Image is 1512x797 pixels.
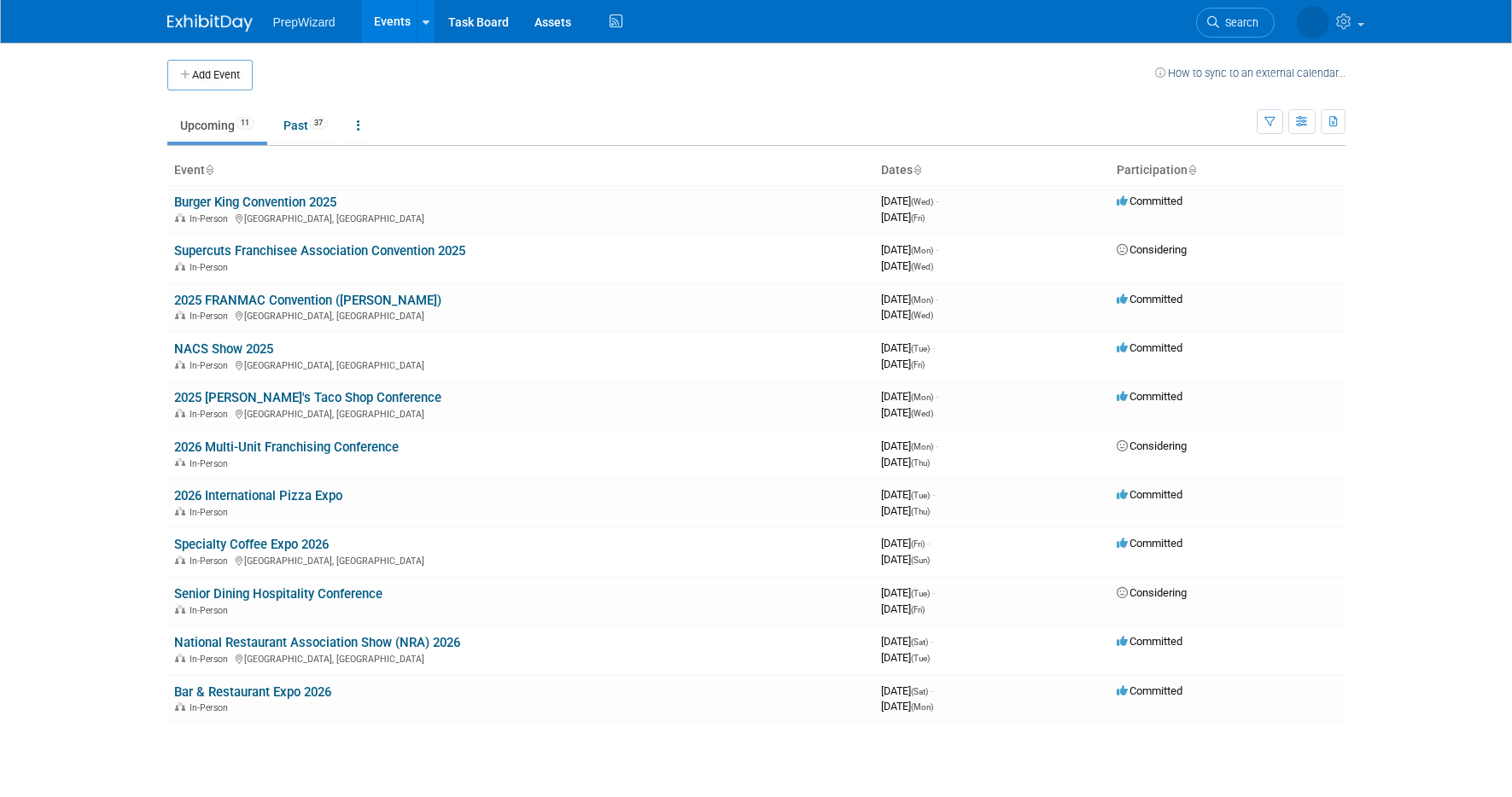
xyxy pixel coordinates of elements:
[1117,537,1182,550] span: Committed
[881,684,933,697] span: [DATE]
[881,341,935,354] span: [DATE]
[911,539,925,549] span: (Fri)
[911,702,933,712] span: (Mon)
[911,360,925,369] span: (Fri)
[881,602,925,615] span: [DATE]
[190,702,233,713] span: In-Person
[175,360,185,369] img: In-Person Event
[190,262,233,273] span: In-Person
[1117,390,1182,403] span: Committed
[174,635,460,650] a: National Restaurant Association Show (NRA) 2026
[174,308,867,322] div: [GEOGRAPHIC_DATA], [GEOGRAPHIC_DATA]
[881,406,933,419] span: [DATE]
[911,295,933,305] span: (Mon)
[1117,439,1187,452] span: Considering
[911,213,925,223] span: (Fri)
[881,211,925,224] span: [DATE]
[175,458,185,467] img: In-Person Event
[205,163,213,177] a: Sort by Event Name
[936,390,938,403] span: -
[881,390,938,403] span: [DATE]
[175,605,185,614] img: In-Person Event
[881,635,933,648] span: [DATE]
[1188,163,1196,177] a: Sort by Participation Type
[174,390,441,405] a: 2025 [PERSON_NAME]'s Taco Shop Conference
[1117,341,1182,354] span: Committed
[174,553,867,567] div: [GEOGRAPHIC_DATA], [GEOGRAPHIC_DATA]
[911,458,930,468] span: (Thu)
[881,488,935,501] span: [DATE]
[1117,586,1187,599] span: Considering
[174,651,867,665] div: [GEOGRAPHIC_DATA], [GEOGRAPHIC_DATA]
[911,442,933,451] span: (Mon)
[911,507,930,516] span: (Thu)
[175,409,185,417] img: In-Person Event
[190,311,233,322] span: In-Person
[936,243,938,256] span: -
[911,491,930,500] span: (Tue)
[911,246,933,255] span: (Mon)
[881,259,933,272] span: [DATE]
[175,702,185,711] img: In-Person Event
[1117,488,1182,501] span: Committed
[174,211,867,224] div: [GEOGRAPHIC_DATA], [GEOGRAPHIC_DATA]
[932,341,935,354] span: -
[190,556,233,567] span: In-Person
[881,651,930,664] span: [DATE]
[175,556,185,564] img: In-Person Event
[911,687,928,696] span: (Sat)
[936,195,938,207] span: -
[175,213,185,222] img: In-Person Event
[174,406,867,420] div: [GEOGRAPHIC_DATA], [GEOGRAPHIC_DATA]
[174,537,329,552] a: Specialty Coffee Expo 2026
[174,195,336,210] a: Burger King Convention 2025
[1117,684,1182,697] span: Committed
[911,556,930,565] span: (Sun)
[881,586,935,599] span: [DATE]
[174,439,399,455] a: 2026 Multi-Unit Franchising Conference
[881,700,933,713] span: [DATE]
[236,117,254,130] span: 11
[174,684,331,700] a: Bar & Restaurant Expo 2026
[174,341,273,357] a: NACS Show 2025
[932,586,935,599] span: -
[911,393,933,402] span: (Mon)
[1117,293,1182,305] span: Committed
[1117,243,1187,256] span: Considering
[273,15,336,29] span: PrepWizard
[190,605,233,616] span: In-Person
[167,156,874,185] th: Event
[190,458,233,469] span: In-Person
[174,243,465,259] a: Supercuts Franchisee Association Convention 2025
[911,311,933,320] span: (Wed)
[175,654,185,662] img: In-Person Event
[927,537,930,550] span: -
[936,293,938,305] span: -
[881,293,938,305] span: [DATE]
[881,439,938,452] span: [DATE]
[167,15,253,32] img: ExhibitDay
[911,262,933,271] span: (Wed)
[1155,67,1346,79] a: How to sync to an external calendar...
[881,243,938,256] span: [DATE]
[881,195,938,207] span: [DATE]
[190,409,233,420] span: In-Person
[174,488,342,503] a: 2026 International Pizza Expo
[1117,195,1182,207] span: Committed
[911,197,933,207] span: (Wed)
[881,537,930,550] span: [DATE]
[271,109,341,142] a: Past37
[932,488,935,501] span: -
[911,605,925,614] span: (Fri)
[1219,16,1258,29] span: Search
[175,262,185,271] img: In-Person Event
[911,409,933,418] span: (Wed)
[911,589,930,598] span: (Tue)
[1117,635,1182,648] span: Committed
[175,507,185,515] img: In-Person Event
[881,504,930,517] span: [DATE]
[167,109,267,142] a: Upcoming11
[1297,6,1329,38] img: Addison Ironside
[881,308,933,321] span: [DATE]
[190,654,233,665] span: In-Person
